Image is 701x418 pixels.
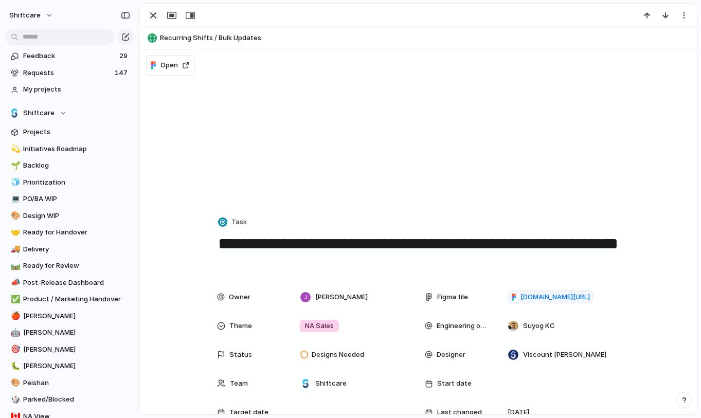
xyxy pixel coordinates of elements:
button: 💫 [9,144,20,154]
div: 🤝 [11,227,18,239]
span: Suyog KC [523,321,555,331]
span: Design WIP [23,211,130,221]
a: 🍎[PERSON_NAME] [5,308,134,324]
a: ✅Product / Marketing Handover [5,292,134,307]
span: 147 [115,68,130,78]
div: 🌱 [11,160,18,172]
a: Projects [5,124,134,140]
div: 🐛 [11,360,18,372]
span: Designs Needed [312,350,364,360]
span: Shiftcare [315,378,347,389]
span: Team [230,378,248,389]
div: 🧊Prioritization [5,175,134,190]
span: Delivery [23,244,130,255]
div: 🍎 [11,310,18,322]
button: 🎯 [9,344,20,355]
span: 29 [119,51,130,61]
span: Product / Marketing Handover [23,294,130,304]
button: 🧊 [9,177,20,188]
button: 🛤️ [9,261,20,271]
span: Engineering owner [437,321,491,331]
button: 📣 [9,278,20,288]
span: Status [229,350,252,360]
span: Task [231,217,247,227]
a: 🌱Backlog [5,158,134,173]
span: Designer [437,350,465,360]
span: Parked/Blocked [23,394,130,405]
a: 🤝Ready for Handover [5,225,134,240]
button: 🐛 [9,361,20,371]
span: Ready for Review [23,261,130,271]
span: Initiatives Roadmap [23,144,130,154]
span: [PERSON_NAME] [23,344,130,355]
div: 📣 [11,277,18,288]
button: shiftcare [5,7,59,24]
span: Last changed [437,407,482,417]
button: 🎲 [9,394,20,405]
a: 📣Post-Release Dashboard [5,275,134,290]
span: [DOMAIN_NAME][URL] [520,292,590,302]
button: 🍎 [9,311,20,321]
button: 🎨 [9,378,20,388]
a: 🎨Design WIP [5,208,134,224]
a: [DOMAIN_NAME][URL] [508,290,593,304]
a: 🎯[PERSON_NAME] [5,342,134,357]
span: Requests [23,68,112,78]
a: 🎨Peishan [5,375,134,391]
span: Prioritization [23,177,130,188]
button: Recurring Shifts / Bulk Updates [145,30,692,46]
span: [PERSON_NAME] [315,292,368,302]
a: 🛤️Ready for Review [5,258,134,274]
span: My projects [23,84,130,95]
span: Feedback [23,51,116,61]
span: Post-Release Dashboard [23,278,130,288]
div: 💻 [11,193,18,205]
div: 🎲 [11,394,18,406]
button: 🤝 [9,227,20,238]
span: Owner [229,292,250,302]
button: 🎨 [9,211,20,221]
span: Start date [437,378,472,389]
a: 🐛[PERSON_NAME] [5,358,134,374]
button: 💻 [9,194,20,204]
span: [PERSON_NAME] [23,311,130,321]
span: Ready for Handover [23,227,130,238]
span: shiftcare [9,10,41,21]
span: [PERSON_NAME] [23,361,130,371]
span: Open [160,60,178,70]
span: Figma file [437,292,468,302]
a: 🤖[PERSON_NAME] [5,325,134,340]
div: 🚚 [11,243,18,255]
a: 🚚Delivery [5,242,134,257]
button: Task [216,215,250,230]
span: [PERSON_NAME] [23,328,130,338]
button: ✅ [9,294,20,304]
button: Open [146,55,194,76]
a: Requests147 [5,65,134,81]
a: 💫Initiatives Roadmap [5,141,134,157]
span: Backlog [23,160,130,171]
button: 🤖 [9,328,20,338]
a: Feedback29 [5,48,134,64]
button: 🚚 [9,244,20,255]
div: 🎨 [11,210,18,222]
div: 🎯 [11,343,18,355]
span: NA Sales [305,321,334,331]
a: 💻PO/BA WIP [5,191,134,207]
a: 🎲Parked/Blocked [5,392,134,407]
